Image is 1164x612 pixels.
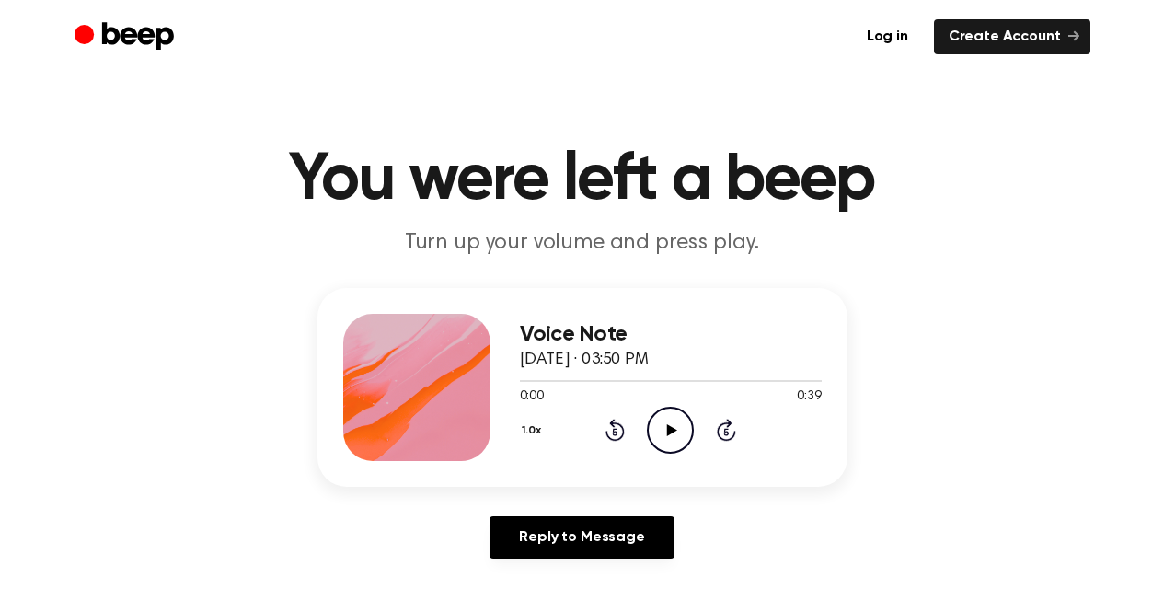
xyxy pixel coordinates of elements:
[229,228,936,259] p: Turn up your volume and press play.
[520,322,822,347] h3: Voice Note
[520,387,544,407] span: 0:00
[520,415,548,446] button: 1.0x
[852,19,923,54] a: Log in
[520,352,649,368] span: [DATE] · 03:50 PM
[111,147,1054,214] h1: You were left a beep
[75,19,179,55] a: Beep
[934,19,1090,54] a: Create Account
[797,387,821,407] span: 0:39
[490,516,674,559] a: Reply to Message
